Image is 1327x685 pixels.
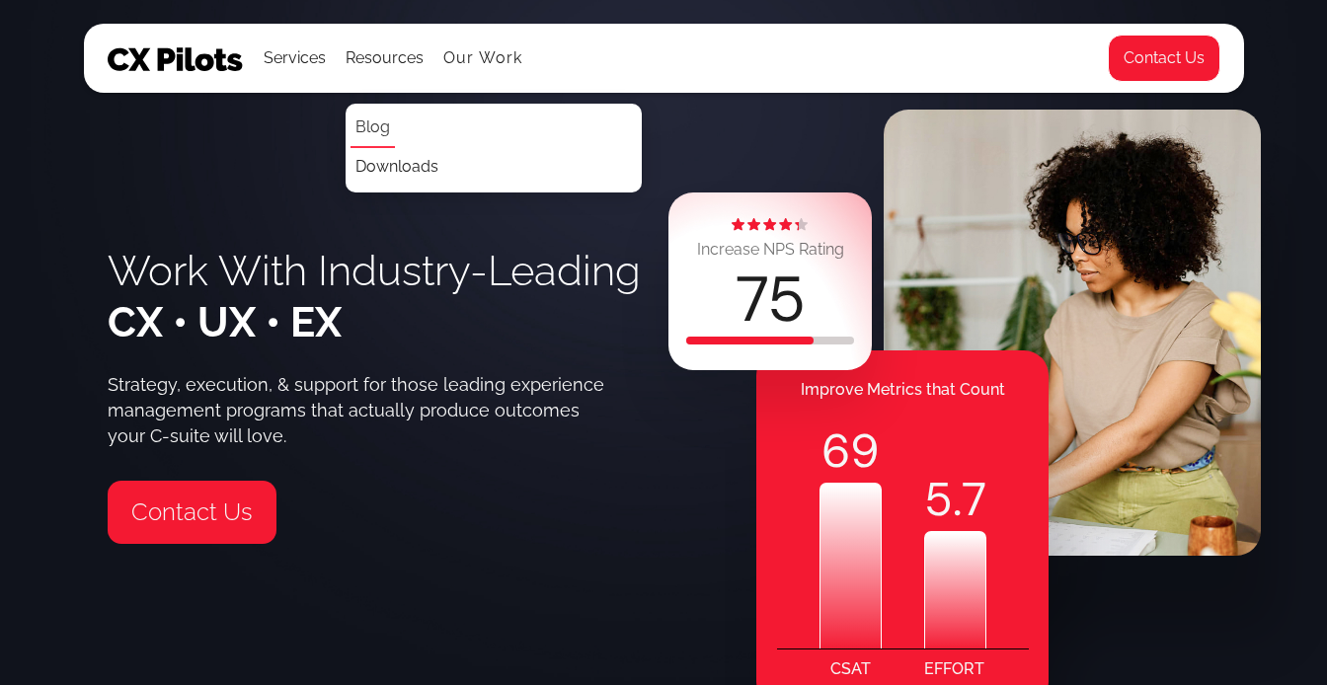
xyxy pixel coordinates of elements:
[736,268,806,332] div: 75
[924,468,953,531] code: 5
[108,481,276,544] a: Contact Us
[351,148,443,188] a: Downloads
[264,25,326,92] div: Services
[443,49,523,67] a: Our Work
[697,236,844,264] div: Increase NPS Rating
[346,104,642,192] nav: Resources
[108,246,641,348] h1: Work With Industry-Leading
[924,468,986,531] div: .
[108,372,617,449] div: Strategy, execution, & support for those leading experience management programs that actually pro...
[820,419,882,483] div: 69
[346,25,424,92] div: Resources
[108,298,342,346] span: CX • UX • EX
[264,44,326,72] div: Services
[756,370,1049,410] div: Improve Metrics that Count
[351,109,395,148] a: Blog
[1108,35,1220,82] a: Contact Us
[346,44,424,72] div: Resources
[962,468,986,531] code: 7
